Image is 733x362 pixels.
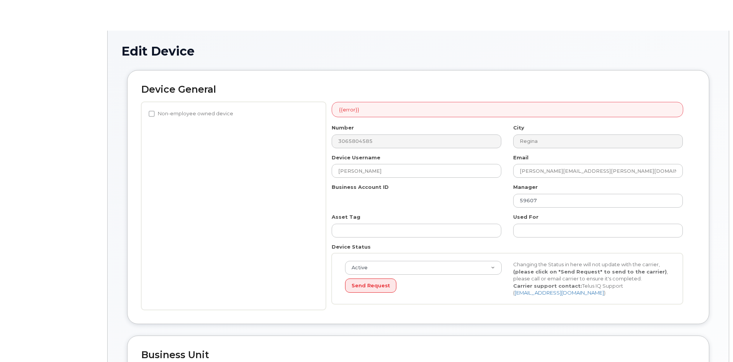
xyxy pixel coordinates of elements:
label: Number [332,124,354,131]
label: Email [513,154,528,161]
a: [EMAIL_ADDRESS][DOMAIN_NAME] [515,290,604,296]
label: Manager [513,183,538,191]
label: Device Status [332,243,371,251]
div: {{error}} [332,102,683,118]
label: Device Username [332,154,380,161]
div: Changing the Status in here will not update with the carrier, , please call or email carrier to e... [507,261,676,296]
label: Business Account ID [332,183,389,191]
label: Non-employee owned device [149,109,233,118]
label: Asset Tag [332,213,360,221]
label: Used For [513,213,538,221]
input: Non-employee owned device [149,111,155,117]
strong: Carrier support contact: [513,283,582,289]
input: Select manager [513,194,683,208]
label: City [513,124,524,131]
h1: Edit Device [121,44,715,58]
h2: Device General [141,84,695,95]
h2: Business Unit [141,350,695,360]
button: Send Request [345,278,396,293]
strong: (please click on "Send Request" to send to the carrier) [513,269,667,275]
